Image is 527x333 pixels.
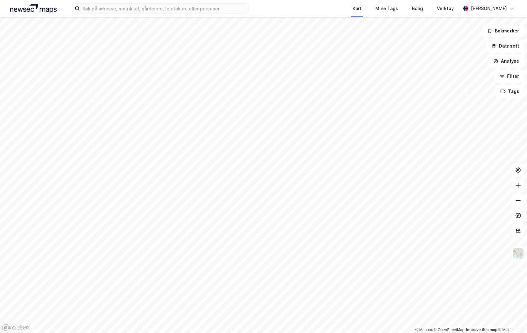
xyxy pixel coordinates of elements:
div: Mine Tags [375,5,398,12]
div: Kontrollprogram for chat [495,303,527,333]
input: Søk på adresse, matrikkel, gårdeiere, leietakere eller personer [80,4,248,13]
div: Kart [353,5,361,12]
img: logo.a4113a55bc3d86da70a041830d287a7e.svg [10,4,57,13]
div: Verktøy [437,5,454,12]
iframe: Chat Widget [495,303,527,333]
div: [PERSON_NAME] [471,5,507,12]
div: Bolig [412,5,423,12]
